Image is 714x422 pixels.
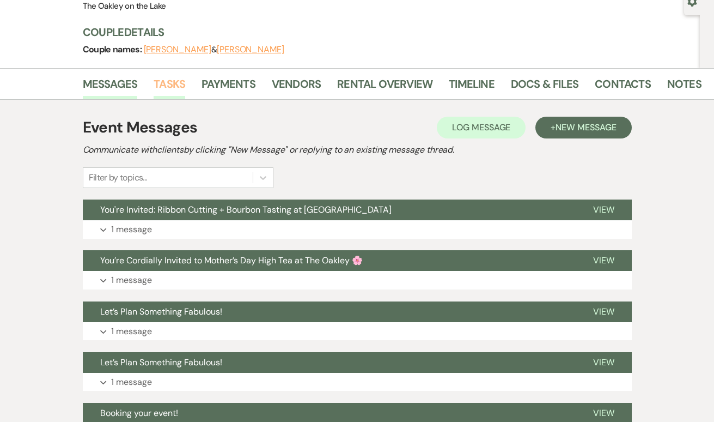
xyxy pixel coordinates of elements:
button: [PERSON_NAME] [217,45,284,54]
span: & [144,44,284,55]
button: View [576,352,632,373]
a: Payments [202,75,255,99]
span: View [593,357,614,368]
a: Tasks [154,75,185,99]
button: You’re Cordially Invited to Mother’s Day High Tea at The Oakley 🌸 [83,250,576,271]
span: New Message [556,122,616,133]
p: 1 message [111,375,152,389]
span: You’re Cordially Invited to Mother’s Day High Tea at The Oakley 🌸 [100,255,363,266]
button: View [576,302,632,322]
span: View [593,204,614,215]
button: 1 message [83,220,632,239]
button: View [576,200,632,220]
h2: Communicate with clients by clicking "New Message" or replying to an existing message thread. [83,143,632,156]
span: The Oakley on the Lake [83,1,166,11]
span: You're Invited: Ribbon Cutting + Bourbon Tasting at [GEOGRAPHIC_DATA] [100,204,392,215]
p: 1 message [111,222,152,237]
button: Let’s Plan Something Fabulous! [83,302,576,322]
button: Let’s Plan Something Fabulous! [83,352,576,373]
button: 1 message [83,373,632,391]
span: Couple names: [83,44,144,55]
a: Docs & Files [511,75,578,99]
button: 1 message [83,271,632,290]
button: Log Message [437,117,526,138]
button: [PERSON_NAME] [144,45,211,54]
a: Vendors [272,75,321,99]
button: 1 message [83,322,632,341]
div: Filter by topics... [89,171,147,184]
span: View [593,306,614,317]
a: Timeline [449,75,495,99]
p: 1 message [111,324,152,339]
span: View [593,255,614,266]
span: Log Message [452,122,510,133]
a: Messages [83,75,138,99]
h1: Event Messages [83,116,198,139]
button: You're Invited: Ribbon Cutting + Bourbon Tasting at [GEOGRAPHIC_DATA] [83,200,576,220]
button: +New Message [535,117,631,138]
a: Rental Overview [337,75,432,99]
span: Booking your event! [100,407,178,419]
p: 1 message [111,273,152,287]
span: Let’s Plan Something Fabulous! [100,306,222,317]
a: Contacts [595,75,651,99]
span: View [593,407,614,419]
button: View [576,250,632,271]
a: Notes [667,75,701,99]
h3: Couple Details [83,25,689,40]
span: Let’s Plan Something Fabulous! [100,357,222,368]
